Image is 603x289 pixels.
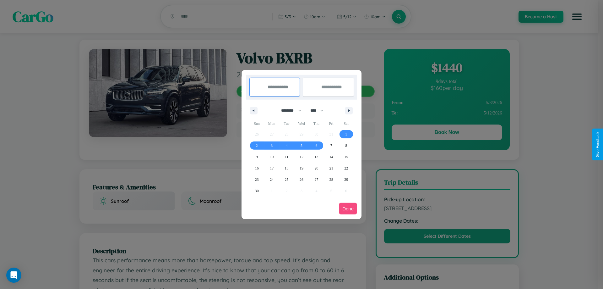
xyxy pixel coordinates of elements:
button: 8 [339,140,354,151]
div: Give Feedback [595,132,600,157]
button: 30 [249,185,264,197]
span: 1 [345,129,347,140]
button: 22 [339,163,354,174]
span: 26 [300,174,303,185]
button: 12 [294,151,309,163]
span: 9 [256,151,258,163]
span: 13 [314,151,318,163]
span: 15 [344,151,348,163]
span: 29 [344,174,348,185]
button: 15 [339,151,354,163]
button: 13 [309,151,324,163]
button: 23 [249,174,264,185]
span: 14 [329,151,333,163]
span: Mon [264,119,279,129]
button: 29 [339,174,354,185]
span: Tue [279,119,294,129]
button: 17 [264,163,279,174]
span: 21 [329,163,333,174]
span: 8 [345,140,347,151]
span: 12 [300,151,303,163]
button: 2 [249,140,264,151]
span: 4 [286,140,288,151]
button: 3 [264,140,279,151]
span: Wed [294,119,309,129]
button: 4 [279,140,294,151]
span: 5 [301,140,302,151]
button: 26 [294,174,309,185]
button: 19 [294,163,309,174]
span: 24 [270,174,274,185]
span: 17 [270,163,274,174]
span: Sat [339,119,354,129]
button: 27 [309,174,324,185]
span: 20 [314,163,318,174]
span: 23 [255,174,259,185]
span: 27 [314,174,318,185]
span: 28 [329,174,333,185]
span: Fri [324,119,339,129]
span: Sun [249,119,264,129]
button: Done [339,203,357,214]
button: 14 [324,151,339,163]
span: 25 [285,174,289,185]
button: 28 [324,174,339,185]
button: 18 [279,163,294,174]
button: 21 [324,163,339,174]
div: Open Intercom Messenger [6,268,21,283]
button: 11 [279,151,294,163]
button: 9 [249,151,264,163]
span: Thu [309,119,324,129]
button: 20 [309,163,324,174]
button: 5 [294,140,309,151]
span: 22 [344,163,348,174]
button: 6 [309,140,324,151]
button: 25 [279,174,294,185]
span: 18 [285,163,289,174]
span: 3 [271,140,273,151]
span: 19 [300,163,303,174]
span: 2 [256,140,258,151]
button: 24 [264,174,279,185]
button: 7 [324,140,339,151]
span: 11 [285,151,289,163]
span: 10 [270,151,274,163]
span: 7 [330,140,332,151]
button: 1 [339,129,354,140]
span: 16 [255,163,259,174]
span: 6 [315,140,317,151]
button: 10 [264,151,279,163]
button: 16 [249,163,264,174]
span: 30 [255,185,259,197]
